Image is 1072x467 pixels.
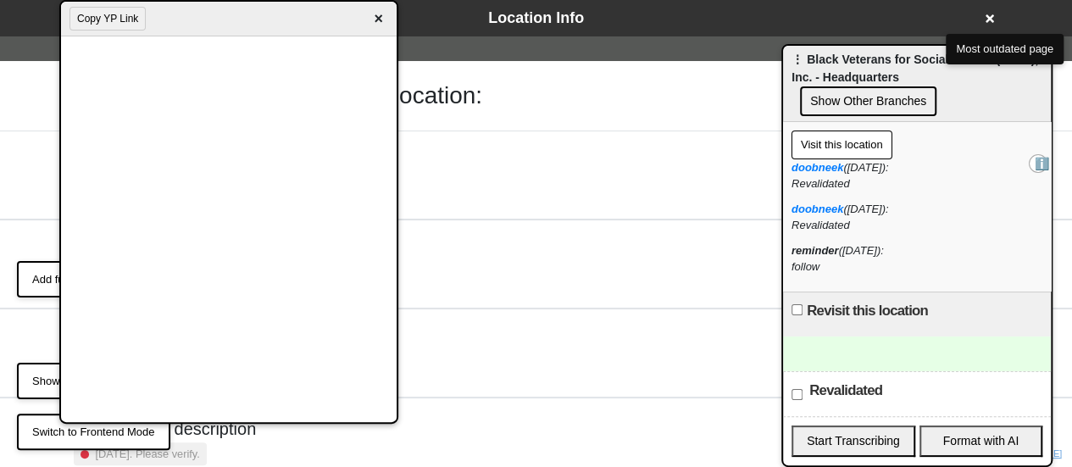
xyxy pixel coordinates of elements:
[792,203,843,215] a: doobneek
[488,9,584,26] span: Location Info
[800,86,936,116] button: Show Other Branches
[792,159,1042,192] div: ([DATE]): Revalidated
[809,381,882,401] label: Revalidated
[792,53,1038,84] span: ⋮ Black Veterans for Social Justice (BVSJ), Inc. - Headquarters
[1029,154,1047,173] button: ℹ️
[96,446,200,462] small: [DATE]. Please verify.
[792,131,892,159] button: Visit this location
[792,425,915,457] button: Start Transcribing
[807,301,928,321] label: Revisit this location
[946,34,1064,64] button: Most outdated page
[69,7,146,31] button: Copy YP Link
[17,363,108,400] button: Show on YP
[792,242,1042,275] div: ([DATE]): follow
[17,414,170,451] button: Switch to Frontend Mode
[792,201,1042,234] div: ([DATE]): Revalidated
[792,244,839,257] strong: reminder
[792,161,843,174] a: doobneek
[919,425,1043,457] button: Format with AI
[369,8,388,31] span: ×
[17,261,150,298] button: Add future/online org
